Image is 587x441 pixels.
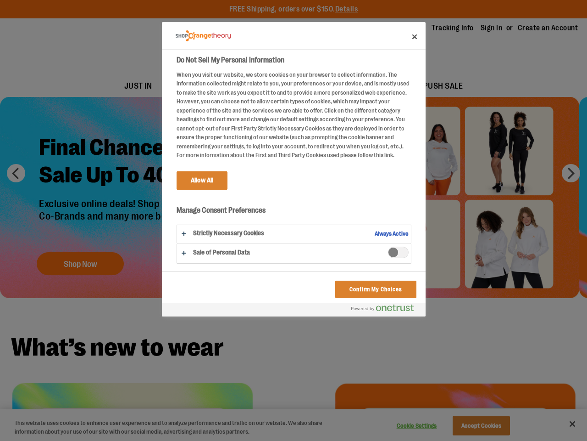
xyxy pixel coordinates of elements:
[404,27,425,47] button: Close
[162,22,426,317] div: Preference center
[177,206,411,220] h3: Manage Consent Preferences
[176,27,231,45] div: Company Logo
[162,22,426,317] div: Do Not Sell My Personal Information
[335,281,416,298] button: Confirm My Choices
[177,70,411,160] div: When you visit our website, we store cookies on your browser to collect information. The informat...
[177,171,227,190] button: Allow All
[351,304,421,316] a: Powered by OneTrust Opens in a new Tab
[388,247,409,258] span: Sale of Personal Data
[177,55,411,66] h2: Do Not Sell My Personal Information
[351,304,414,311] img: Powered by OneTrust Opens in a new Tab
[176,30,231,42] img: Company Logo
